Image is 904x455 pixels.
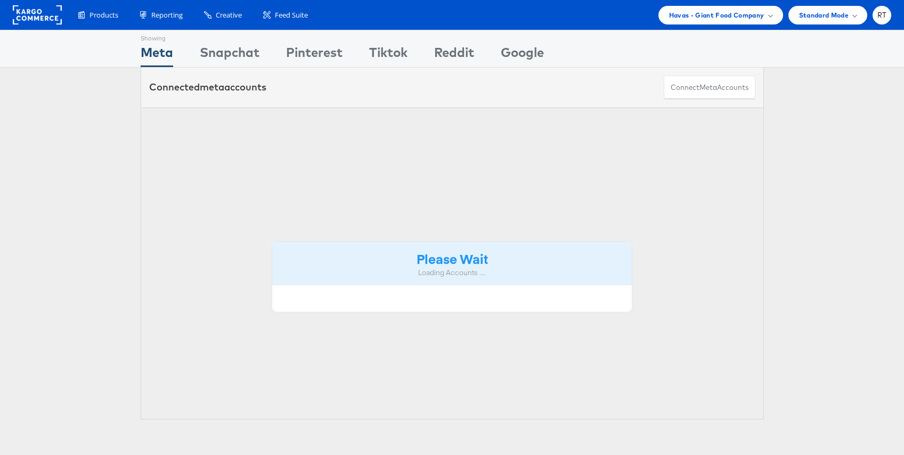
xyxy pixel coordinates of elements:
[699,82,717,93] span: meta
[369,43,408,67] div: Tiktok
[216,10,242,20] span: Creative
[417,250,488,267] strong: Please Wait
[200,43,259,67] div: Snapchat
[151,10,183,20] span: Reporting
[280,268,624,278] div: Loading Accounts ....
[664,76,755,100] button: ConnectmetaAccounts
[286,43,343,67] div: Pinterest
[141,30,173,43] div: Showing
[501,43,544,67] div: Google
[200,81,224,93] span: meta
[89,10,118,20] span: Products
[141,43,173,67] div: Meta
[877,12,887,19] span: RT
[669,10,764,21] span: Havas - Giant Food Company
[799,10,849,21] span: Standard Mode
[434,43,474,67] div: Reddit
[275,10,308,20] span: Feed Suite
[149,80,266,94] div: Connected accounts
